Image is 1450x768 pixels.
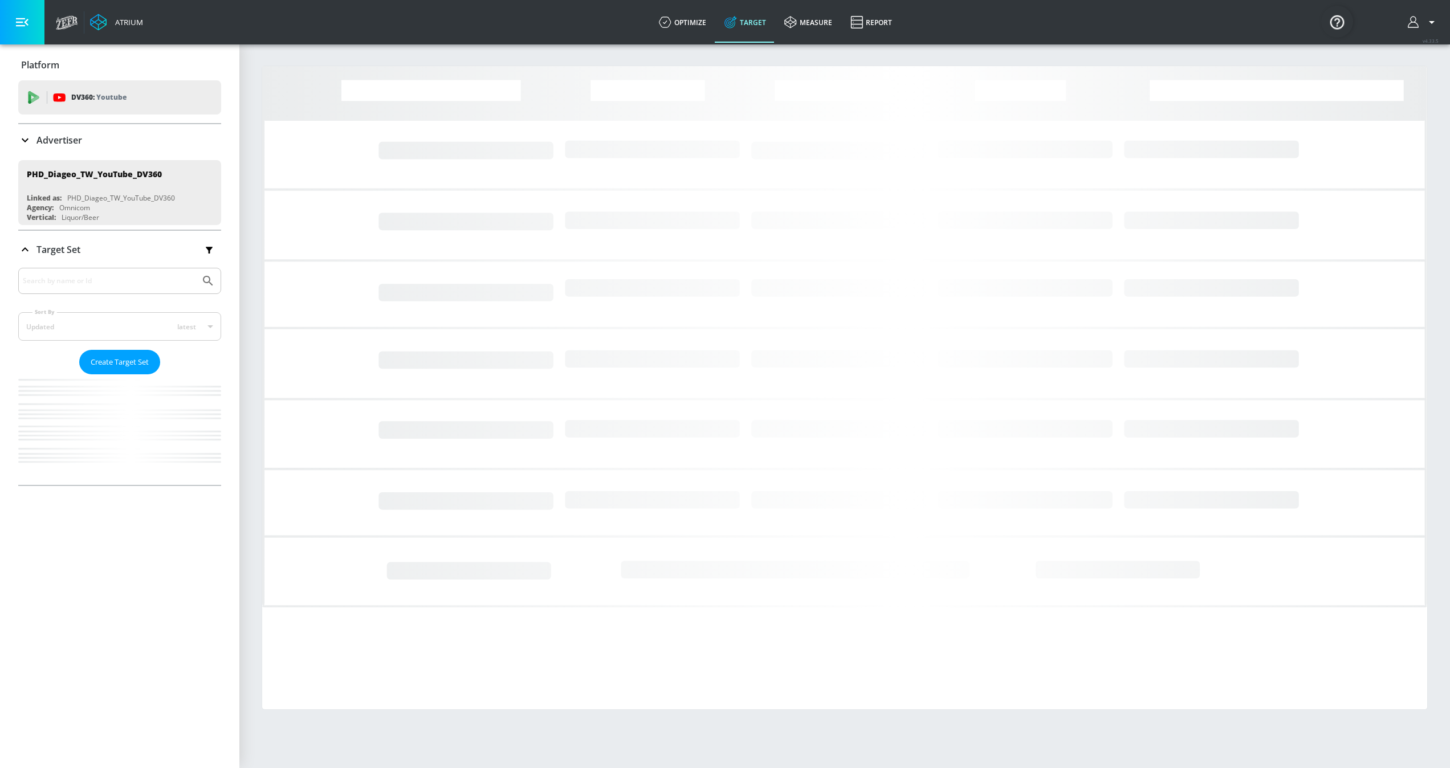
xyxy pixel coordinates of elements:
[59,203,90,213] div: Omnicom
[21,59,59,71] p: Platform
[62,213,99,222] div: Liquor/Beer
[18,160,221,225] div: PHD_Diageo_TW_YouTube_DV360Linked as:PHD_Diageo_TW_YouTube_DV360Agency:OmnicomVertical:Liquor/Beer
[18,268,221,485] div: Target Set
[79,350,160,374] button: Create Target Set
[18,124,221,156] div: Advertiser
[23,273,195,288] input: Search by name or Id
[36,134,82,146] p: Advertiser
[27,193,62,203] div: Linked as:
[1321,6,1353,38] button: Open Resource Center
[111,17,143,27] div: Atrium
[27,169,162,179] div: PHD_Diageo_TW_YouTube_DV360
[715,2,775,43] a: Target
[32,308,57,316] label: Sort By
[775,2,841,43] a: measure
[841,2,901,43] a: Report
[90,14,143,31] a: Atrium
[1423,38,1439,44] span: v 4.33.5
[18,231,221,268] div: Target Set
[177,322,196,332] span: latest
[91,356,149,369] span: Create Target Set
[18,49,221,81] div: Platform
[71,91,127,104] p: DV360:
[18,374,221,485] nav: list of Target Set
[650,2,715,43] a: optimize
[27,213,56,222] div: Vertical:
[18,80,221,115] div: DV360: Youtube
[26,322,54,332] div: Updated
[67,193,175,203] div: PHD_Diageo_TW_YouTube_DV360
[36,243,80,256] p: Target Set
[27,203,54,213] div: Agency:
[96,91,127,103] p: Youtube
